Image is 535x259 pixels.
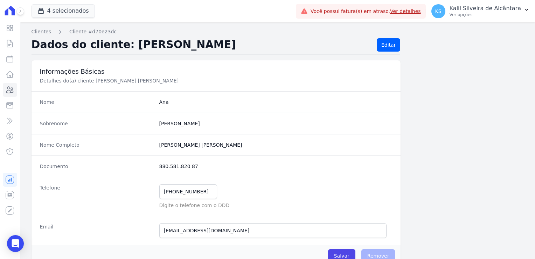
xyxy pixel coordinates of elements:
[40,163,154,170] dt: Documento
[435,9,442,14] span: KS
[450,12,521,18] p: Ver opções
[7,235,24,252] div: Open Intercom Messenger
[32,38,371,52] h2: Dados do cliente: [PERSON_NAME]
[159,202,392,209] p: Digite o telefone com o DDD
[159,120,392,127] dd: [PERSON_NAME]
[159,141,392,148] dd: [PERSON_NAME] [PERSON_NAME]
[32,28,51,35] a: Clientes
[40,141,154,148] dt: Nome Completo
[32,28,524,35] nav: Breadcrumb
[40,77,275,84] p: Detalhes do(a) cliente [PERSON_NAME] [PERSON_NAME]
[40,67,392,76] h3: Informações Básicas
[40,184,154,209] dt: Telefone
[69,28,117,35] a: Cliente #d70e23dc
[159,163,392,170] dd: 880.581.820 87
[390,8,421,14] a: Ver detalhes
[450,5,521,12] p: Kalil Silveira de Alcântara
[426,1,535,21] button: KS Kalil Silveira de Alcântara Ver opções
[40,120,154,127] dt: Sobrenome
[377,38,400,52] a: Editar
[40,99,154,106] dt: Nome
[311,8,421,15] span: Você possui fatura(s) em atraso.
[40,223,154,238] dt: Email
[159,99,392,106] dd: Ana
[32,4,95,18] button: 4 selecionados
